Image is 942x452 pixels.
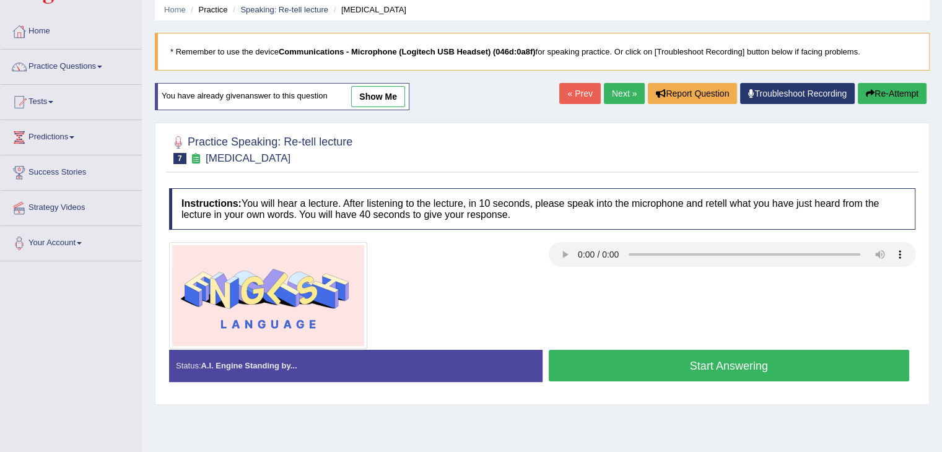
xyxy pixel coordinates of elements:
[549,350,910,381] button: Start Answering
[559,83,600,104] a: « Prev
[155,33,930,71] blockquote: * Remember to use the device for speaking practice. Or click on [Troubleshoot Recording] button b...
[188,4,227,15] li: Practice
[164,5,186,14] a: Home
[240,5,328,14] a: Speaking: Re-tell lecture
[1,85,142,116] a: Tests
[155,83,409,110] div: You have already given answer to this question
[331,4,406,15] li: [MEDICAL_DATA]
[1,14,142,45] a: Home
[181,198,242,209] b: Instructions:
[169,133,352,164] h2: Practice Speaking: Re-tell lecture
[206,152,290,164] small: [MEDICAL_DATA]
[604,83,645,104] a: Next »
[858,83,927,104] button: Re-Attempt
[1,155,142,186] a: Success Stories
[1,191,142,222] a: Strategy Videos
[351,86,405,107] a: show me
[1,226,142,257] a: Your Account
[201,361,297,370] strong: A.I. Engine Standing by...
[169,350,543,381] div: Status:
[1,120,142,151] a: Predictions
[648,83,737,104] button: Report Question
[190,153,203,165] small: Exam occurring question
[169,188,915,230] h4: You will hear a lecture. After listening to the lecture, in 10 seconds, please speak into the mic...
[279,47,536,56] b: Communications - Microphone (Logitech USB Headset) (046d:0a8f)
[740,83,855,104] a: Troubleshoot Recording
[173,153,186,164] span: 7
[1,50,142,80] a: Practice Questions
